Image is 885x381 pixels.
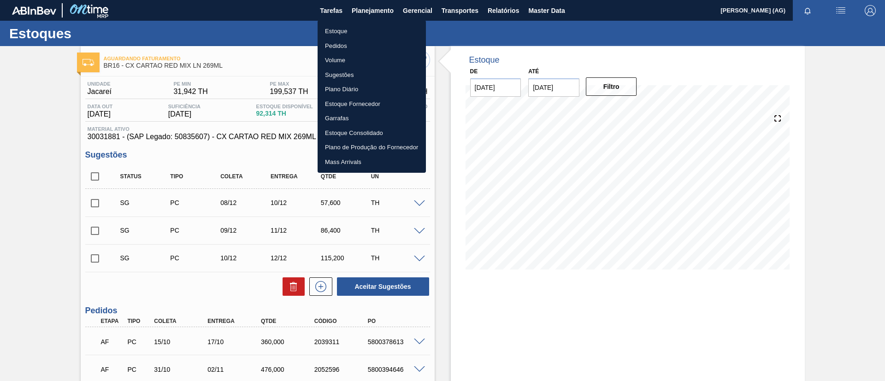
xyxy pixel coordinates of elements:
a: Sugestões [318,68,426,82]
a: Pedidos [318,39,426,53]
a: Estoque [318,24,426,39]
a: Plano Diário [318,82,426,97]
a: Garrafas [318,111,426,126]
a: Volume [318,53,426,68]
a: Plano de Produção do Fornecedor [318,140,426,155]
a: Estoque Consolidado [318,126,426,141]
a: Estoque Fornecedor [318,97,426,111]
a: Mass Arrivals [318,155,426,170]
